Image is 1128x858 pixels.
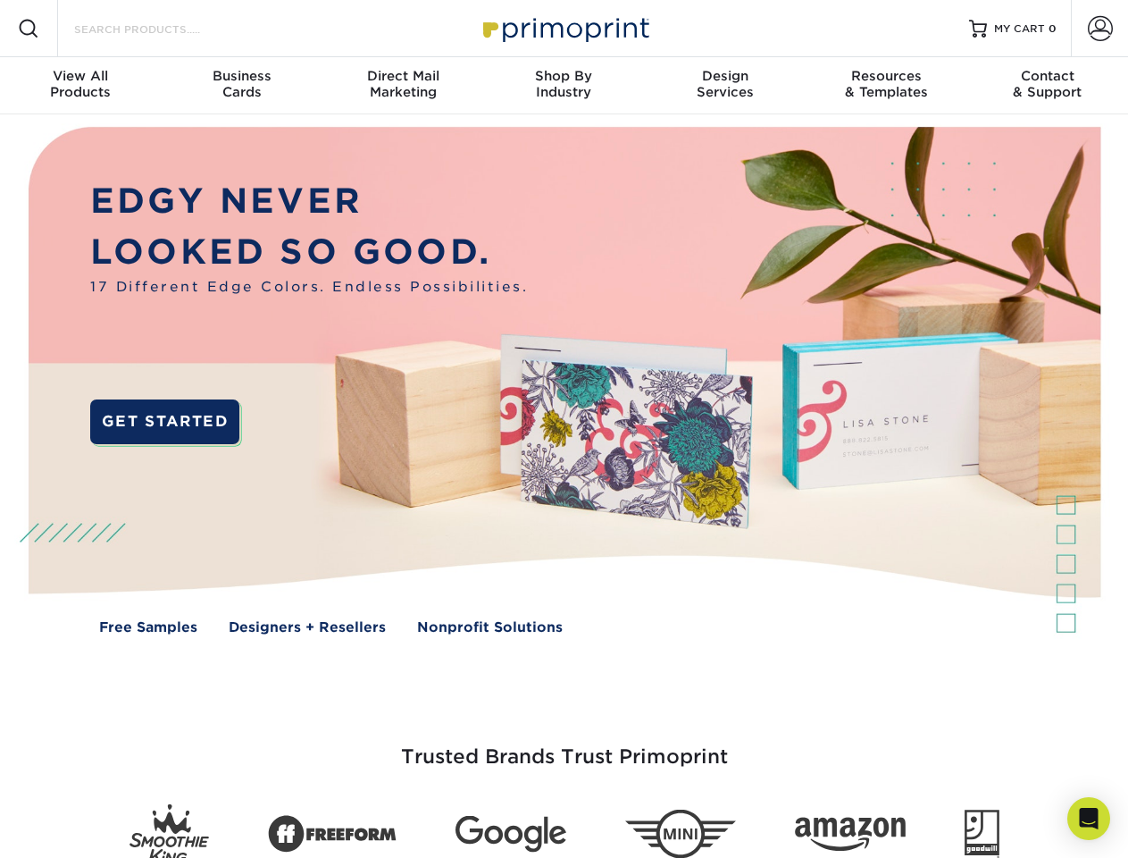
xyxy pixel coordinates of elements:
span: Contact [967,68,1128,84]
a: Resources& Templates [806,57,966,114]
span: MY CART [994,21,1045,37]
input: SEARCH PRODUCTS..... [72,18,246,39]
a: BusinessCards [161,57,322,114]
div: Marketing [322,68,483,100]
p: EDGY NEVER [90,176,528,227]
a: GET STARTED [90,400,239,444]
a: Direct MailMarketing [322,57,483,114]
a: Shop ByIndustry [483,57,644,114]
div: Industry [483,68,644,100]
a: Nonprofit Solutions [417,618,563,638]
img: Goodwill [965,810,999,858]
span: Shop By [483,68,644,84]
span: 0 [1049,22,1057,35]
div: Open Intercom Messenger [1067,797,1110,840]
img: Primoprint [475,9,654,47]
span: Business [161,68,322,84]
div: & Support [967,68,1128,100]
h3: Trusted Brands Trust Primoprint [42,702,1087,790]
span: Direct Mail [322,68,483,84]
div: Cards [161,68,322,100]
span: 17 Different Edge Colors. Endless Possibilities. [90,277,528,298]
div: & Templates [806,68,966,100]
p: LOOKED SO GOOD. [90,227,528,278]
img: Google [455,816,566,853]
a: Free Samples [99,618,197,638]
iframe: Google Customer Reviews [4,803,152,852]
a: DesignServices [645,57,806,114]
span: Resources [806,68,966,84]
a: Designers + Resellers [229,618,386,638]
div: Services [645,68,806,100]
img: Amazon [795,818,906,852]
span: Design [645,68,806,84]
a: Contact& Support [967,57,1128,114]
